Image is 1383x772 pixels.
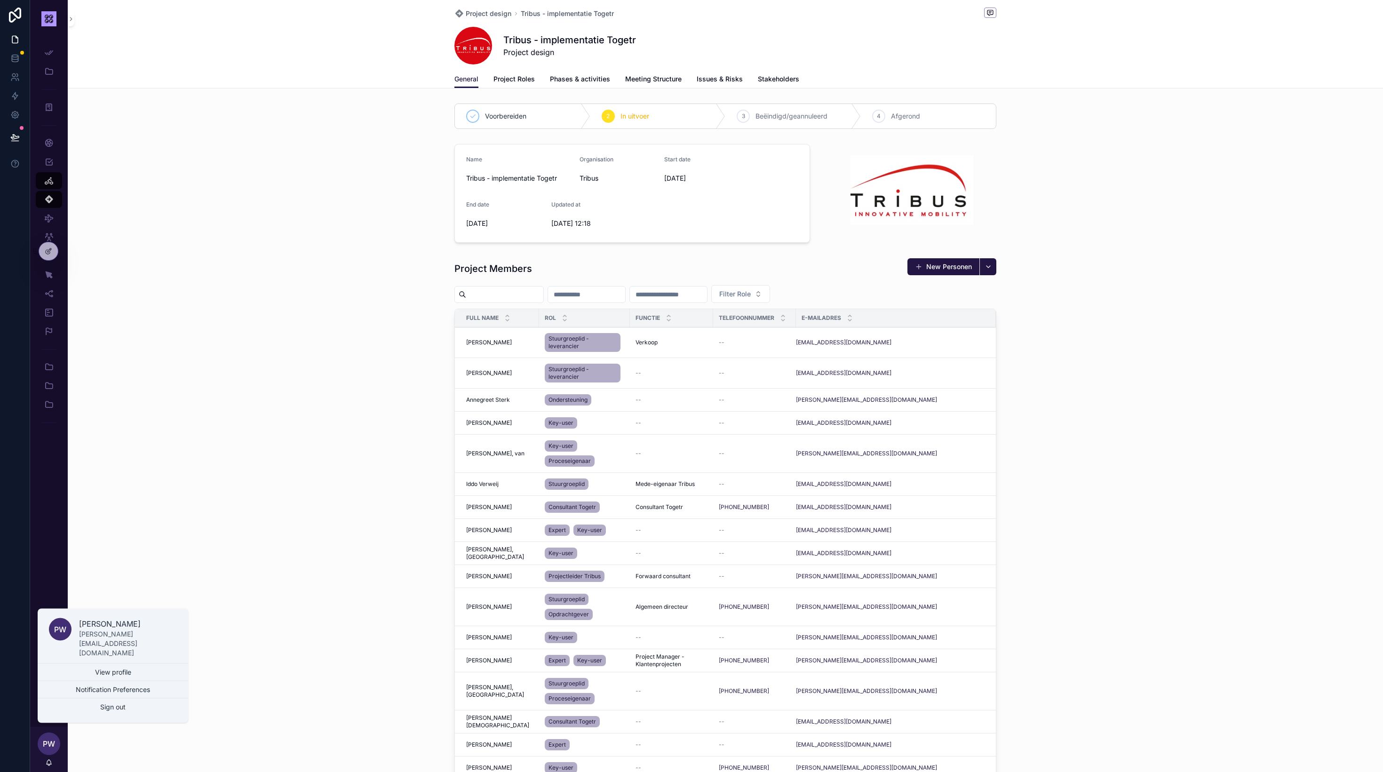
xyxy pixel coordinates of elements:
[573,655,606,666] a: Key-user
[877,112,881,120] span: 4
[545,501,600,513] a: Consultant Togetr
[545,417,577,429] a: Key-user
[758,74,799,84] span: Stakeholders
[719,687,769,695] a: [PHONE_NUMBER]
[697,71,743,89] a: Issues & Risks
[664,174,742,183] span: [DATE]
[719,741,790,748] a: --
[796,503,891,511] a: [EMAIL_ADDRESS][DOMAIN_NAME]
[796,603,985,611] a: [PERSON_NAME][EMAIL_ADDRESS][DOMAIN_NAME]
[493,74,535,84] span: Project Roles
[802,314,841,322] span: E-mailadres
[796,396,937,404] a: [PERSON_NAME][EMAIL_ADDRESS][DOMAIN_NAME]
[636,503,683,511] span: Consultant Togetr
[796,741,891,748] a: [EMAIL_ADDRESS][DOMAIN_NAME]
[545,592,624,622] a: StuurgroeplidOpdrachtgever
[719,396,724,404] span: --
[636,573,707,580] a: Forwaard consultant
[796,634,937,641] a: [PERSON_NAME][EMAIL_ADDRESS][DOMAIN_NAME]
[580,156,613,163] span: Organisation
[636,549,707,557] a: --
[636,687,641,695] span: --
[755,111,827,121] span: Beëindigd/geannuleerd
[545,655,570,666] a: Expert
[664,156,691,163] span: Start date
[796,339,891,346] a: [EMAIL_ADDRESS][DOMAIN_NAME]
[719,419,790,427] a: --
[545,331,624,354] a: Stuurgroeplid - leverancier
[545,739,570,750] a: Expert
[545,333,620,352] a: Stuurgroeplid - leverancier
[636,450,707,457] a: --
[43,738,55,749] span: PW
[796,718,985,725] a: [EMAIL_ADDRESS][DOMAIN_NAME]
[796,687,937,695] a: [PERSON_NAME][EMAIL_ADDRESS][DOMAIN_NAME]
[796,480,891,488] a: [EMAIL_ADDRESS][DOMAIN_NAME]
[719,503,790,511] a: [PHONE_NUMBER]
[697,74,743,84] span: Issues & Risks
[719,573,724,580] span: --
[466,201,489,208] span: End date
[577,657,602,664] span: Key-user
[545,415,624,430] a: Key-user
[636,634,707,641] a: --
[636,480,707,488] a: Mede-eigenaar Tribus
[796,549,891,557] a: [EMAIL_ADDRESS][DOMAIN_NAME]
[796,396,985,404] a: [PERSON_NAME][EMAIL_ADDRESS][DOMAIN_NAME]
[796,549,985,557] a: [EMAIL_ADDRESS][DOMAIN_NAME]
[796,764,937,772] a: [PERSON_NAME][EMAIL_ADDRESS][DOMAIN_NAME]
[606,112,610,120] span: 2
[545,440,577,452] a: Key-user
[545,548,577,559] a: Key-user
[548,442,573,450] span: Key-user
[796,764,985,772] a: [PERSON_NAME][EMAIL_ADDRESS][DOMAIN_NAME]
[466,450,533,457] a: [PERSON_NAME], van
[636,764,641,772] span: --
[454,71,478,88] a: General
[719,573,790,580] a: --
[719,289,751,299] span: Filter Role
[466,526,533,534] a: [PERSON_NAME]
[466,369,533,377] a: [PERSON_NAME]
[796,741,985,748] a: [EMAIL_ADDRESS][DOMAIN_NAME]
[636,314,660,322] span: Functie
[466,503,512,511] span: [PERSON_NAME]
[548,718,596,725] span: Consultant Togetr
[466,546,533,561] a: [PERSON_NAME], [GEOGRAPHIC_DATA]
[580,174,657,183] span: Tribus
[545,693,595,704] a: Proceseigenaar
[466,314,499,322] span: Full name
[466,684,533,699] a: [PERSON_NAME], [GEOGRAPHIC_DATA]
[466,657,533,664] a: [PERSON_NAME]
[636,718,641,725] span: --
[548,764,573,772] span: Key-user
[719,339,790,346] a: --
[548,680,585,687] span: Stuurgroeplid
[796,369,985,377] a: [EMAIL_ADDRESS][DOMAIN_NAME]
[636,339,707,346] a: Verkoop
[719,549,724,557] span: --
[719,634,724,641] span: --
[796,450,985,457] a: [PERSON_NAME][EMAIL_ADDRESS][DOMAIN_NAME]
[545,571,604,582] a: Projectleider Tribus
[38,699,188,716] button: Sign out
[466,339,512,346] span: [PERSON_NAME]
[796,657,985,664] a: [PERSON_NAME][EMAIL_ADDRESS][DOMAIN_NAME]
[573,525,606,536] a: Key-user
[466,339,533,346] a: [PERSON_NAME]
[796,419,891,427] a: [EMAIL_ADDRESS][DOMAIN_NAME]
[625,71,682,89] a: Meeting Structure
[548,457,591,465] span: Proceseigenaar
[796,573,985,580] a: [PERSON_NAME][EMAIL_ADDRESS][DOMAIN_NAME]
[719,396,790,404] a: --
[548,503,596,511] span: Consultant Togetr
[454,74,478,84] span: General
[719,764,790,772] a: [PHONE_NUMBER]
[466,764,512,772] span: [PERSON_NAME]
[550,71,610,89] a: Phases & activities
[636,764,707,772] a: --
[493,71,535,89] a: Project Roles
[545,632,577,643] a: Key-user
